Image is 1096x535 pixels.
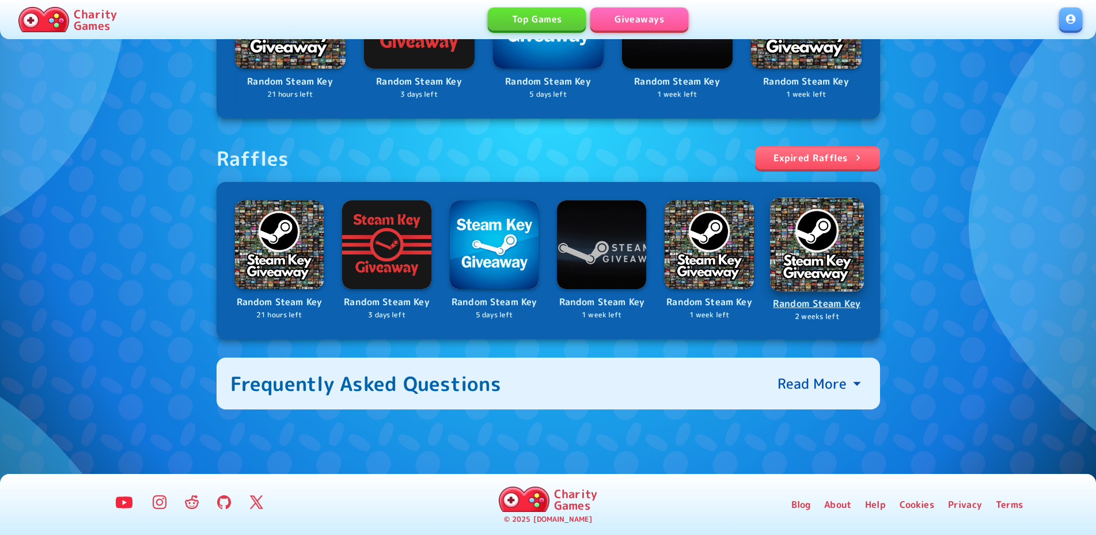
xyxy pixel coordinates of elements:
img: Charity.Games [18,7,69,32]
p: 5 days left [493,89,604,100]
p: Random Steam Key [235,295,324,310]
a: LogoRandom Steam Key1 week left [665,200,754,321]
p: Random Steam Key [364,74,475,89]
a: Blog [791,498,811,511]
p: Read More [778,374,847,393]
a: Cookies [900,498,934,511]
a: Charity Games [14,5,122,35]
p: Random Steam Key [665,295,754,310]
img: Logo [235,200,324,290]
div: Raffles [217,146,289,170]
p: 21 hours left [235,310,324,321]
div: Frequently Asked Questions [230,371,502,396]
img: Charity.Games [499,487,549,512]
p: 21 hours left [235,89,346,100]
a: Top Games [488,7,586,31]
p: © 2025 [DOMAIN_NAME] [504,514,592,525]
img: Logo [450,200,539,290]
img: Logo [342,200,431,290]
img: Logo [665,200,754,290]
a: LogoRandom Steam Key2 weeks left [771,199,863,322]
a: Privacy [948,498,982,511]
img: Logo [557,200,646,290]
p: Random Steam Key [493,74,604,89]
a: Help [865,498,886,511]
p: 2 weeks left [771,311,863,322]
p: Charity Games [74,8,117,31]
a: LogoRandom Steam Key5 days left [450,200,539,321]
p: Random Steam Key [235,74,346,89]
p: 1 week left [622,89,733,100]
p: Random Steam Key [771,296,863,312]
p: Random Steam Key [622,74,733,89]
a: Giveaways [590,7,688,31]
a: About [824,498,851,511]
p: 1 week left [751,89,862,100]
p: Random Steam Key [751,74,862,89]
img: Instagram Logo [153,495,166,509]
a: Charity Games [494,484,602,514]
p: 5 days left [450,310,539,321]
img: Reddit Logo [185,495,199,509]
p: Random Steam Key [557,295,646,310]
img: GitHub Logo [217,495,231,509]
p: 1 week left [557,310,646,321]
a: Expired Raffles [755,146,880,169]
p: 1 week left [665,310,754,321]
p: Random Steam Key [450,295,539,310]
a: LogoRandom Steam Key21 hours left [235,200,324,321]
p: Random Steam Key [342,295,431,310]
img: Logo [770,198,864,291]
button: Frequently Asked QuestionsRead More [217,358,880,409]
a: LogoRandom Steam Key3 days left [342,200,431,321]
p: Charity Games [554,488,597,511]
p: 3 days left [364,89,475,100]
a: Terms [996,498,1023,511]
p: 3 days left [342,310,431,321]
a: LogoRandom Steam Key1 week left [557,200,646,321]
img: Twitter Logo [249,495,263,509]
